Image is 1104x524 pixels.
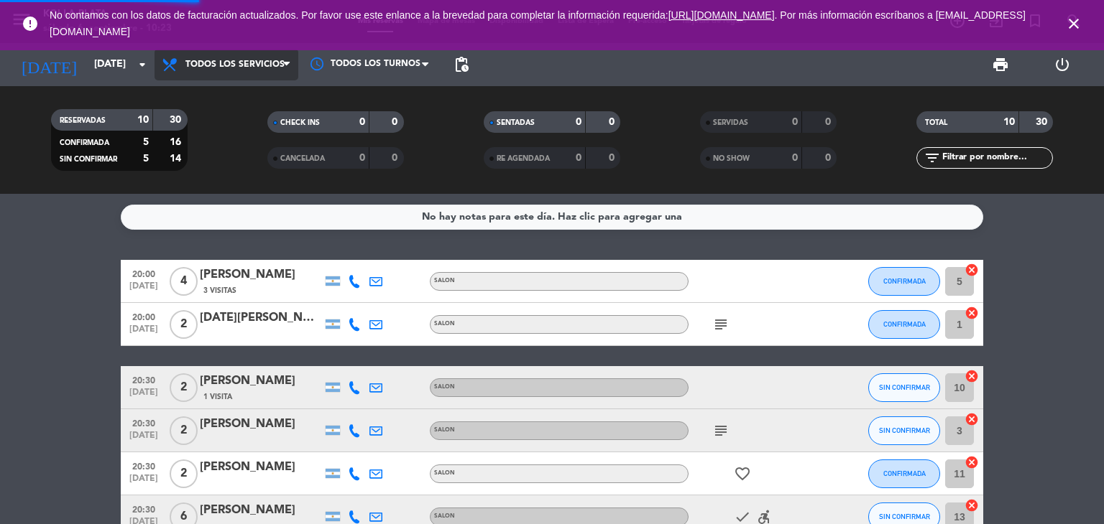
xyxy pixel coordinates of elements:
span: [DATE] [126,324,162,341]
span: SIN CONFIRMAR [879,426,930,434]
strong: 0 [576,153,581,163]
span: SALON [434,278,455,284]
span: SIN CONFIRMAR [879,513,930,520]
strong: 30 [1036,117,1050,127]
i: [DATE] [11,49,87,80]
span: CHECK INS [280,119,320,126]
span: 1 Visita [203,391,232,403]
strong: 0 [609,153,617,163]
div: No hay notas para este día. Haz clic para agregar una [422,209,682,225]
strong: 0 [392,153,400,163]
strong: 10 [137,115,149,125]
div: [PERSON_NAME] [200,458,322,477]
div: [PERSON_NAME] [200,372,322,390]
span: 2 [170,459,198,488]
span: SIN CONFIRMAR [60,156,117,163]
div: LOG OUT [1031,43,1093,86]
span: pending_actions [453,56,470,73]
span: TOTAL [925,119,947,126]
i: cancel [965,498,979,513]
span: CONFIRMADA [60,139,109,146]
i: favorite_border [734,465,751,482]
strong: 5 [143,154,149,164]
i: cancel [965,412,979,426]
span: [DATE] [126,388,162,404]
span: RESERVADAS [60,117,106,124]
i: close [1065,15,1082,32]
button: SIN CONFIRMAR [868,416,940,445]
span: SALON [434,384,455,390]
span: 2 [170,416,198,445]
span: print [992,56,1009,73]
strong: 0 [792,153,798,163]
span: 20:30 [126,457,162,474]
i: subject [712,422,730,439]
strong: 14 [170,154,184,164]
span: 2 [170,373,198,402]
strong: 0 [609,117,617,127]
strong: 0 [825,117,834,127]
button: SIN CONFIRMAR [868,373,940,402]
span: 3 Visitas [203,285,236,296]
span: Todos los servicios [185,60,285,70]
i: cancel [965,306,979,320]
button: CONFIRMADA [868,310,940,339]
div: [DATE][PERSON_NAME] [200,309,322,327]
span: 20:30 [126,371,162,388]
strong: 0 [576,117,581,127]
strong: 0 [359,153,365,163]
span: CONFIRMADA [883,320,926,328]
span: [DATE] [126,474,162,490]
i: power_settings_new [1054,56,1071,73]
i: arrow_drop_down [134,56,151,73]
span: SALON [434,321,455,327]
span: NO SHOW [713,155,750,162]
i: cancel [965,369,979,383]
button: CONFIRMADA [868,459,940,488]
span: CANCELADA [280,155,325,162]
i: error [22,15,39,32]
i: cancel [965,455,979,469]
span: SALON [434,427,455,433]
span: RE AGENDADA [497,155,550,162]
a: [URL][DOMAIN_NAME] [668,9,775,21]
a: . Por más información escríbanos a [EMAIL_ADDRESS][DOMAIN_NAME] [50,9,1026,37]
div: [PERSON_NAME] [200,501,322,520]
strong: 5 [143,137,149,147]
span: SERVIDAS [713,119,748,126]
strong: 0 [825,153,834,163]
strong: 30 [170,115,184,125]
span: No contamos con los datos de facturación actualizados. Por favor use este enlance a la brevedad p... [50,9,1026,37]
i: subject [712,316,730,333]
span: 2 [170,310,198,339]
span: 20:00 [126,265,162,281]
span: [DATE] [126,431,162,447]
span: 4 [170,267,198,296]
input: Filtrar por nombre... [941,150,1052,166]
i: cancel [965,263,979,277]
strong: 0 [359,117,365,127]
div: [PERSON_NAME] [200,415,322,434]
strong: 16 [170,137,184,147]
span: SALON [434,513,455,519]
i: filter_list [924,149,941,167]
span: CONFIRMADA [883,277,926,285]
strong: 0 [792,117,798,127]
span: 20:00 [126,308,162,324]
strong: 10 [1003,117,1015,127]
strong: 0 [392,117,400,127]
span: SALON [434,470,455,476]
span: 20:30 [126,500,162,517]
span: CONFIRMADA [883,469,926,477]
span: [DATE] [126,281,162,298]
span: SENTADAS [497,119,535,126]
span: SIN CONFIRMAR [879,383,930,391]
span: 20:30 [126,414,162,431]
div: [PERSON_NAME] [200,266,322,284]
button: CONFIRMADA [868,267,940,296]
